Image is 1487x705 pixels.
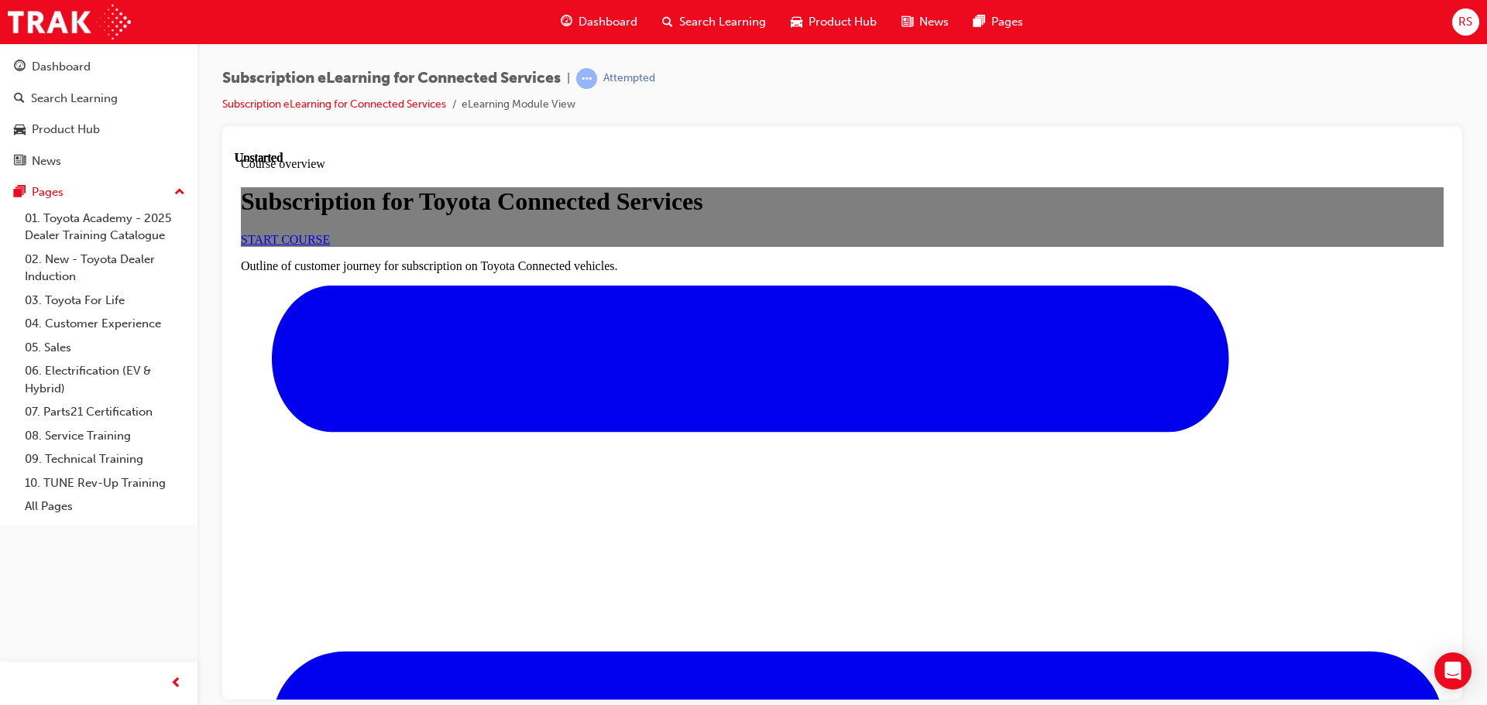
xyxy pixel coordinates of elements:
[603,71,655,86] div: Attempted
[14,60,26,74] span: guage-icon
[650,6,778,38] a: search-iconSearch Learning
[679,13,766,31] span: Search Learning
[6,178,191,207] button: Pages
[919,13,949,31] span: News
[19,400,191,424] a: 07. Parts21 Certification
[14,123,26,137] span: car-icon
[19,289,191,313] a: 03. Toyota For Life
[32,58,91,76] div: Dashboard
[974,12,985,32] span: pages-icon
[32,183,64,201] div: Pages
[8,5,131,39] img: Trak
[6,53,191,81] a: Dashboard
[561,12,572,32] span: guage-icon
[19,424,191,448] a: 08. Service Training
[6,82,95,95] a: START COURSE
[791,12,802,32] span: car-icon
[170,674,182,693] span: prev-icon
[6,36,1209,65] h1: Subscription for Toyota Connected Services
[567,70,570,87] span: |
[222,70,561,87] span: Subscription eLearning for Connected Services
[19,312,191,336] a: 04. Customer Experience
[576,68,597,89] span: learningRecordVerb_ATTEMPT-icon
[809,13,877,31] span: Product Hub
[19,359,191,400] a: 06. Electrification (EV & Hybrid)
[32,121,100,139] div: Product Hub
[19,447,191,471] a: 09. Technical Training
[6,147,191,176] a: News
[6,108,1209,122] p: Outline of customer journey for subscription on Toyota Connected vehicles.
[31,90,118,108] div: Search Learning
[14,155,26,169] span: news-icon
[1434,652,1472,690] div: Open Intercom Messenger
[889,6,961,38] a: news-iconNews
[6,84,191,113] a: Search Learning
[6,50,191,178] button: DashboardSearch LearningProduct HubNews
[462,96,575,114] li: eLearning Module View
[1458,13,1472,31] span: RS
[662,12,673,32] span: search-icon
[19,248,191,289] a: 02. New - Toyota Dealer Induction
[19,495,191,518] a: All Pages
[1452,9,1479,36] button: RS
[19,207,191,248] a: 01. Toyota Academy - 2025 Dealer Training Catalogue
[548,6,650,38] a: guage-iconDashboard
[961,6,1035,38] a: pages-iconPages
[222,98,446,111] a: Subscription eLearning for Connected Services
[14,186,26,200] span: pages-icon
[579,13,637,31] span: Dashboard
[901,12,913,32] span: news-icon
[174,183,185,203] span: up-icon
[778,6,889,38] a: car-iconProduct Hub
[14,92,25,106] span: search-icon
[6,115,191,144] a: Product Hub
[991,13,1023,31] span: Pages
[32,152,61,170] div: News
[6,6,91,19] span: Course overview
[19,336,191,360] a: 05. Sales
[19,471,191,495] a: 10. TUNE Rev-Up Training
